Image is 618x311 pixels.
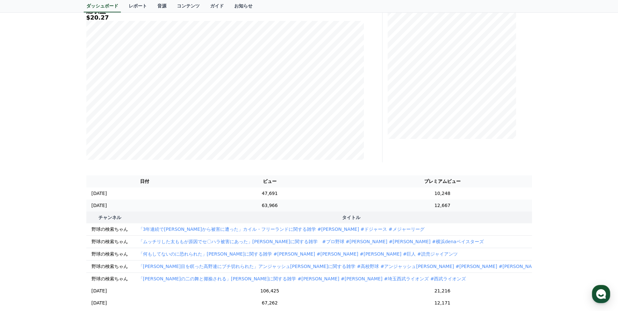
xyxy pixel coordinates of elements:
th: プレミアムビュー [336,175,549,187]
td: 野球の検索ちゃん [86,223,133,236]
td: 野球の検索ちゃん [86,235,133,248]
th: ビュー [203,175,336,187]
td: 野球の検索ちゃん [86,248,133,260]
td: 野球の検索ちゃん [86,260,133,273]
button: 「[PERSON_NAME]の二の舞と揶揄される」[PERSON_NAME]に関する雑学 #[PERSON_NAME] #[PERSON_NAME] #埼玉西武ライオンズ #西武ライオンズ [138,275,466,282]
th: チャンネル [86,212,133,223]
span: Home [17,216,28,222]
p: [DATE] [92,190,107,197]
th: タイトル [133,212,569,223]
p: [DATE] [92,288,107,294]
button: 「3年連続で[PERSON_NAME]から被害に遭った」カイル・フリーランドに関する雑学 #[PERSON_NAME] #ドジャース #メジャーリーグ [138,226,424,232]
td: 67,262 [203,297,336,309]
a: Settings [84,207,125,223]
td: 47,691 [203,187,336,200]
p: [DATE] [92,202,107,209]
button: 「[PERSON_NAME]目を瞑った高野連にブチ切れられた」アンジャッシュ[PERSON_NAME]に関する雑学 #高校野球 #アンジャッシュ[PERSON_NAME] #[PERSON_NA... [138,263,564,270]
span: Messages [54,217,73,222]
td: 106,425 [203,285,336,297]
h5: $20.27 [86,14,364,21]
td: 12,171 [336,297,549,309]
p: [DATE] [92,300,107,306]
a: Home [2,207,43,223]
td: 10,248 [336,187,549,200]
td: 12,667 [336,200,549,212]
a: Messages [43,207,84,223]
button: 「ムッチリした太ももが原因でセ〇ハラ被害にあった」[PERSON_NAME]に関する雑学 #プロ野球 #[PERSON_NAME] #[PERSON_NAME] #横浜denaベイスターズ [138,238,484,245]
td: 21,216 [336,285,549,297]
span: Settings [96,216,112,222]
button: 「何もしてないのに恐れられた」[PERSON_NAME]に関する雑学 #[PERSON_NAME] #[PERSON_NAME] #[PERSON_NAME] #巨人 #読売ジャイアンツ [138,251,458,257]
th: 日付 [86,175,204,187]
td: 野球の検索ちゃん [86,273,133,285]
td: 63,966 [203,200,336,212]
